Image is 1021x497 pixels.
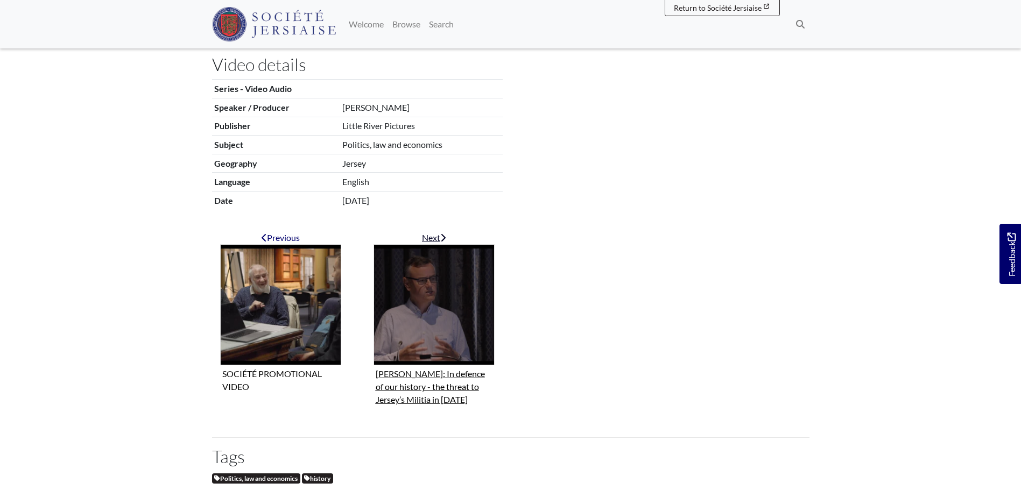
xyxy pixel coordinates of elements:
[220,231,341,395] a: Previous item
[212,54,503,75] h2: Video details
[340,98,502,117] td: [PERSON_NAME]
[212,191,340,209] th: Date
[344,13,388,35] a: Welcome
[388,13,425,35] a: Browse
[212,473,300,484] a: Politics, law and economics
[212,136,340,154] th: Subject
[212,4,336,44] a: Société Jersiaise logo
[212,446,809,467] h2: Tags
[302,473,333,484] a: history
[374,244,495,365] img: Ian Ronayne: In defence of our history - the threat to Jersey’s Militia in 1873
[212,173,340,191] th: Language
[220,231,341,244] div: Previous
[425,13,458,35] a: Search
[340,173,502,191] td: English
[212,7,336,41] img: Société Jersiaise
[212,80,340,98] th: Series - Video Audio
[999,224,1021,284] a: Would you like to provide feedback?
[340,117,502,136] td: Little River Pictures
[674,3,762,12] span: Return to Société Jersiaise
[220,244,341,365] img: SOCIÉTÉ PROMOTIONAL VIDEO
[340,154,502,173] td: Jersey
[212,154,340,173] th: Geography
[340,191,502,209] td: [DATE]
[374,231,495,408] a: Next item
[340,136,502,154] td: Politics, law and economics
[212,98,340,117] th: Speaker / Producer
[212,117,340,136] th: Publisher
[1005,232,1018,276] span: Feedback
[374,231,495,244] div: Next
